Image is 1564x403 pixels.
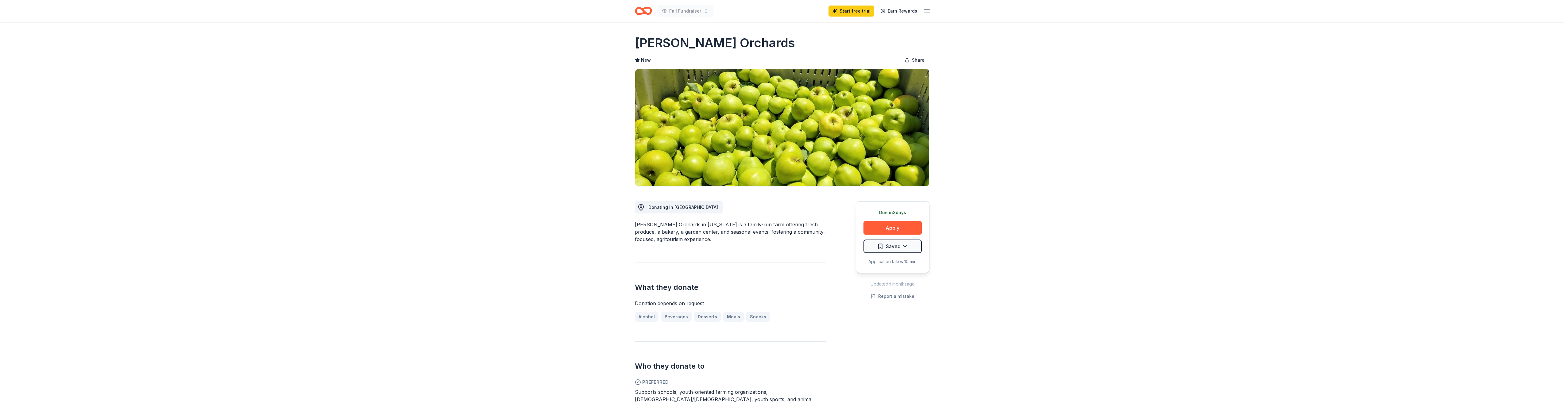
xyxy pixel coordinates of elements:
[746,312,770,322] a: Snacks
[871,293,914,300] button: Report a mistake
[635,69,929,186] img: Image for Soergel Orchards
[828,6,874,17] a: Start free trial
[912,56,925,64] span: Share
[669,7,701,15] span: Fall Fundraiser
[641,56,651,64] span: New
[635,34,795,52] h1: [PERSON_NAME] Orchards
[635,312,658,322] a: Alcohol
[863,240,922,253] button: Saved
[863,221,922,235] button: Apply
[657,5,713,17] button: Fall Fundraiser
[635,361,826,371] h2: Who they donate to
[661,312,692,322] a: Beverages
[648,205,718,210] span: Donating in [GEOGRAPHIC_DATA]
[635,221,826,243] div: [PERSON_NAME] Orchards in [US_STATE] is a family-run farm offering fresh produce, a bakery, a gar...
[856,280,929,288] div: Updated 4 months ago
[635,300,826,307] div: Donation depends on request
[886,242,901,250] span: Saved
[635,4,652,18] a: Home
[694,312,721,322] a: Desserts
[863,209,922,216] div: Due in 3 days
[863,258,922,265] div: Application takes 10 min
[635,282,826,292] h2: What they donate
[723,312,744,322] a: Meals
[877,6,921,17] a: Earn Rewards
[635,378,826,386] span: Preferred
[900,54,929,66] button: Share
